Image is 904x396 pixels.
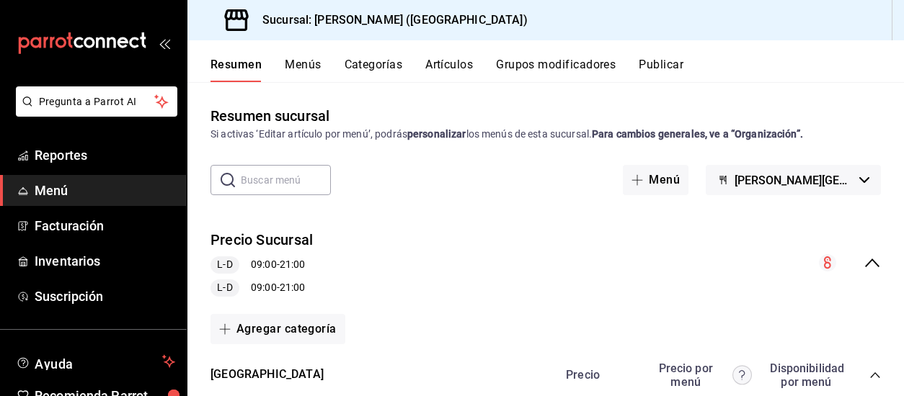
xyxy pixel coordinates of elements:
span: L-D [211,280,238,295]
button: Categorías [345,58,403,82]
span: L-D [211,257,238,272]
div: Resumen sucursal [211,105,329,127]
button: Pregunta a Parrot AI [16,86,177,117]
div: 09:00 - 21:00 [211,256,313,274]
div: Si activas ‘Editar artículo por menú’, podrás los menús de esta sucursal. [211,127,881,142]
div: collapse-menu-row [187,218,904,308]
span: Facturación [35,216,175,235]
span: Ayuda [35,353,156,370]
div: Disponibilidad por menú [770,361,842,389]
span: [PERSON_NAME][GEOGRAPHIC_DATA] 8183636233 [735,174,854,187]
div: navigation tabs [211,58,904,82]
span: Inventarios [35,251,175,271]
button: Resumen [211,58,262,82]
div: Precio [551,368,644,382]
button: Agregar categoría [211,314,345,344]
span: Pregunta a Parrot AI [39,94,155,109]
button: Grupos modificadores [496,58,616,82]
button: Precio Sucursal [211,230,313,251]
div: Precio por menú [651,361,752,389]
a: Pregunta a Parrot AI [10,104,177,120]
button: Menús [285,58,321,82]
span: Suscripción [35,287,175,306]
button: collapse-category-row [869,369,881,381]
strong: Para cambios generales, ve a “Organización”. [592,128,803,140]
button: open_drawer_menu [159,37,170,49]
button: Publicar [639,58,683,82]
h3: Sucursal: [PERSON_NAME] ([GEOGRAPHIC_DATA]) [251,12,528,29]
div: 09:00 - 21:00 [211,279,313,297]
span: Reportes [35,145,175,165]
strong: personalizar [407,128,466,140]
span: Menú [35,181,175,200]
button: Artículos [425,58,473,82]
input: Buscar menú [241,166,331,194]
button: Menú [623,165,688,195]
button: [GEOGRAPHIC_DATA] [211,366,324,383]
button: [PERSON_NAME][GEOGRAPHIC_DATA] 8183636233 [706,165,881,195]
